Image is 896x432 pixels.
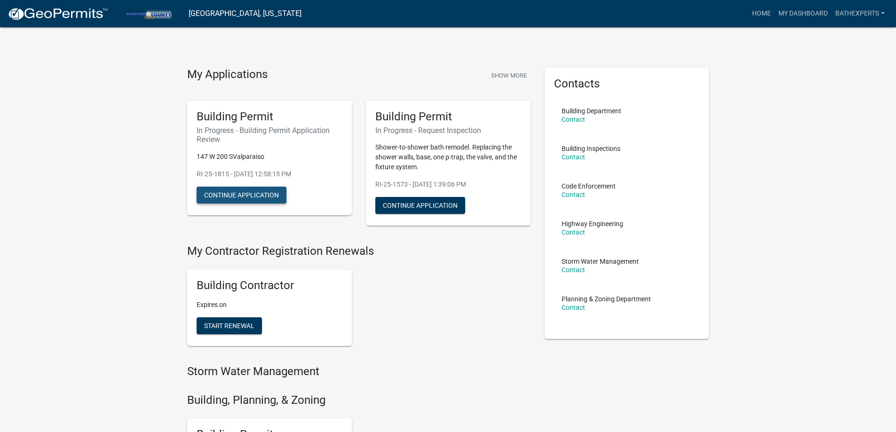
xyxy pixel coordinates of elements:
[187,393,531,407] h4: Building, Planning, & Zoning
[562,153,585,161] a: Contact
[562,258,639,265] p: Storm Water Management
[187,68,268,82] h4: My Applications
[187,244,531,258] h4: My Contractor Registration Renewals
[116,7,181,20] img: Porter County, Indiana
[554,77,700,91] h5: Contacts
[832,5,888,23] a: BathExperts
[562,145,620,152] p: Building Inspections
[375,197,465,214] button: Continue Application
[562,183,616,189] p: Code Enforcement
[562,304,585,311] a: Contact
[204,322,254,330] span: Start Renewal
[197,169,342,179] p: RI-25-1815 - [DATE] 12:58:15 PM
[197,300,342,310] p: Expires on
[187,365,531,378] h4: Storm Water Management
[375,126,521,135] h6: In Progress - Request Inspection
[562,228,585,236] a: Contact
[487,68,531,83] button: Show More
[562,266,585,274] a: Contact
[187,244,531,353] wm-registration-list-section: My Contractor Registration Renewals
[197,110,342,124] h5: Building Permit
[375,180,521,189] p: RI-25-1573 - [DATE] 1:39:06 PM
[197,317,262,334] button: Start Renewal
[375,110,521,124] h5: Building Permit
[562,116,585,123] a: Contact
[748,5,775,23] a: Home
[197,187,286,204] button: Continue Application
[562,220,623,227] p: Highway Engineering
[197,152,342,162] p: 147 W 200 SValparaiso
[375,142,521,172] p: Shower-to-shower bath remodel. Replacing the shower walls, base, one p-trap, the valve, and the f...
[775,5,832,23] a: My Dashboard
[562,191,585,198] a: Contact
[197,279,342,292] h5: Building Contractor
[189,6,301,22] a: [GEOGRAPHIC_DATA], [US_STATE]
[562,108,621,114] p: Building Department
[562,296,651,302] p: Planning & Zoning Department
[197,126,342,144] h6: In Progress - Building Permit Application Review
